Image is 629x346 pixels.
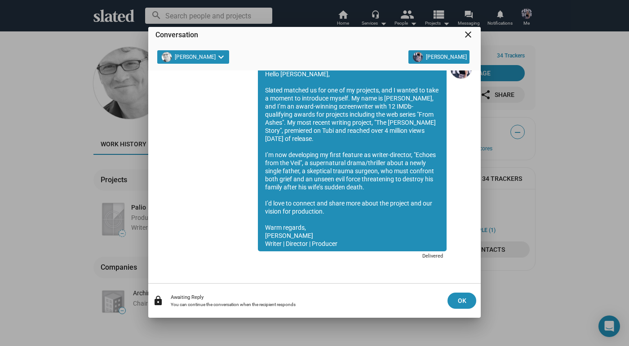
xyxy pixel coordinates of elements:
[153,295,164,306] mat-icon: lock
[426,52,467,62] span: [PERSON_NAME]
[162,52,172,62] img: John Hunt
[171,302,440,307] div: You can continue the conversation when the recipient responds
[175,52,216,62] span: [PERSON_NAME]
[463,29,474,40] mat-icon: close
[171,294,440,300] div: Awaiting Reply
[413,52,423,62] img: Nicole Sell
[447,293,476,309] button: OK
[455,293,469,309] span: OK
[448,55,474,264] a: Nicole Sell
[216,52,226,62] mat-icon: keyboard_arrow_down
[258,251,447,263] div: Delivered
[258,66,447,251] div: Hello [PERSON_NAME], Slated matched us for one of my projects, and I wanted to take a moment to i...
[155,31,198,39] span: Conversation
